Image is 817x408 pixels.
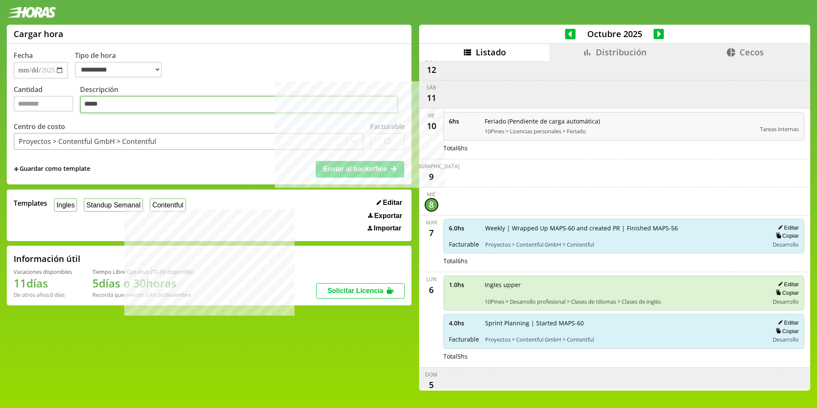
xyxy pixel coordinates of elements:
div: mar [426,219,437,226]
button: Copiar [773,232,799,239]
div: 11 [425,91,438,105]
div: 7 [425,226,438,240]
h1: 11 días [14,276,72,291]
span: Weekly | Wrapped Up MAPS-60 and created PR | Finished MAPS-56 [485,224,763,232]
span: Cecos [740,46,764,58]
span: Octubre 2025 [576,28,654,40]
span: Facturable [449,335,479,343]
div: 5 [425,378,438,392]
div: Total 5 hs [443,352,805,360]
textarea: Descripción [80,96,398,114]
label: Facturable [370,122,405,131]
div: mié [427,191,436,198]
span: Enviar al backoffice [323,165,387,172]
img: logotipo [7,7,56,18]
span: Sprint Planning | Started MAPS-60 [485,319,763,327]
span: 10Pines > Licencias personales > Feriado [485,127,754,135]
h2: Información útil [14,253,80,264]
div: vie [428,112,435,119]
div: Total 6 hs [443,257,805,265]
button: Copiar [773,289,799,296]
div: sáb [426,84,436,91]
button: Editar [374,198,405,207]
div: De otros años: 0 días [14,291,72,299]
button: Editar [775,224,799,231]
button: Contentful [150,198,186,212]
span: Importar [374,224,401,232]
div: 12 [425,63,438,77]
span: 1.0 hs [449,281,479,289]
div: dom [425,371,437,378]
div: 10 [425,119,438,133]
span: Tareas internas [760,125,799,133]
div: scrollable content [419,61,810,390]
span: Facturable [449,240,479,248]
span: Desarrollo [773,336,799,343]
button: Exportar [366,212,405,220]
label: Cantidad [14,85,80,116]
span: Proyectos > Contentful GmbH > Contentful [485,241,763,248]
button: Ingles [54,198,77,212]
div: 6 [425,283,438,296]
h1: 5 días o 30 horas [92,276,193,291]
span: +Guardar como template [14,164,90,174]
span: Editar [383,199,402,207]
span: Feriado (Pendiente de carga automática) [485,117,754,125]
label: Tipo de hora [75,51,169,79]
label: Descripción [80,85,405,116]
span: 6 hs [449,117,479,125]
span: Desarrollo [773,298,799,305]
span: 4.0 hs [449,319,479,327]
span: Listado [476,46,506,58]
input: Cantidad [14,96,73,112]
span: Solicitar Licencia [327,287,383,294]
h1: Cargar hora [14,28,63,40]
button: Solicitar Licencia [316,283,405,299]
button: Editar [775,281,799,288]
div: 9 [425,170,438,184]
span: Proyectos > Contentful GmbH > Contentful [485,336,763,343]
div: Recordá que vencen a fin de [92,291,193,299]
div: Proyectos > Contentful GmbH > Contentful [19,137,156,146]
span: 10Pines > Desarrollo profesional > Clases de Idiomas > Clases de inglés [485,298,763,305]
div: Vacaciones disponibles [14,268,72,276]
div: [DEMOGRAPHIC_DATA] [403,163,460,170]
span: Exportar [374,212,402,220]
select: Tipo de hora [75,62,162,78]
b: Diciembre [164,291,191,299]
span: 6.0 hs [449,224,479,232]
div: Tiempo Libre Optativo (TiLO) disponible [92,268,193,276]
div: Total 6 hs [443,144,805,152]
button: Standup Semanal [84,198,143,212]
span: Desarrollo [773,241,799,248]
div: 8 [425,198,438,212]
button: Copiar [773,328,799,335]
button: Enviar al backoffice [316,161,404,177]
span: Distribución [596,46,647,58]
span: + [14,164,19,174]
span: Ingles upper [485,281,763,289]
label: Centro de costo [14,122,65,131]
span: Templates [14,198,47,208]
button: Editar [775,319,799,326]
div: lun [426,276,437,283]
label: Fecha [14,51,33,60]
